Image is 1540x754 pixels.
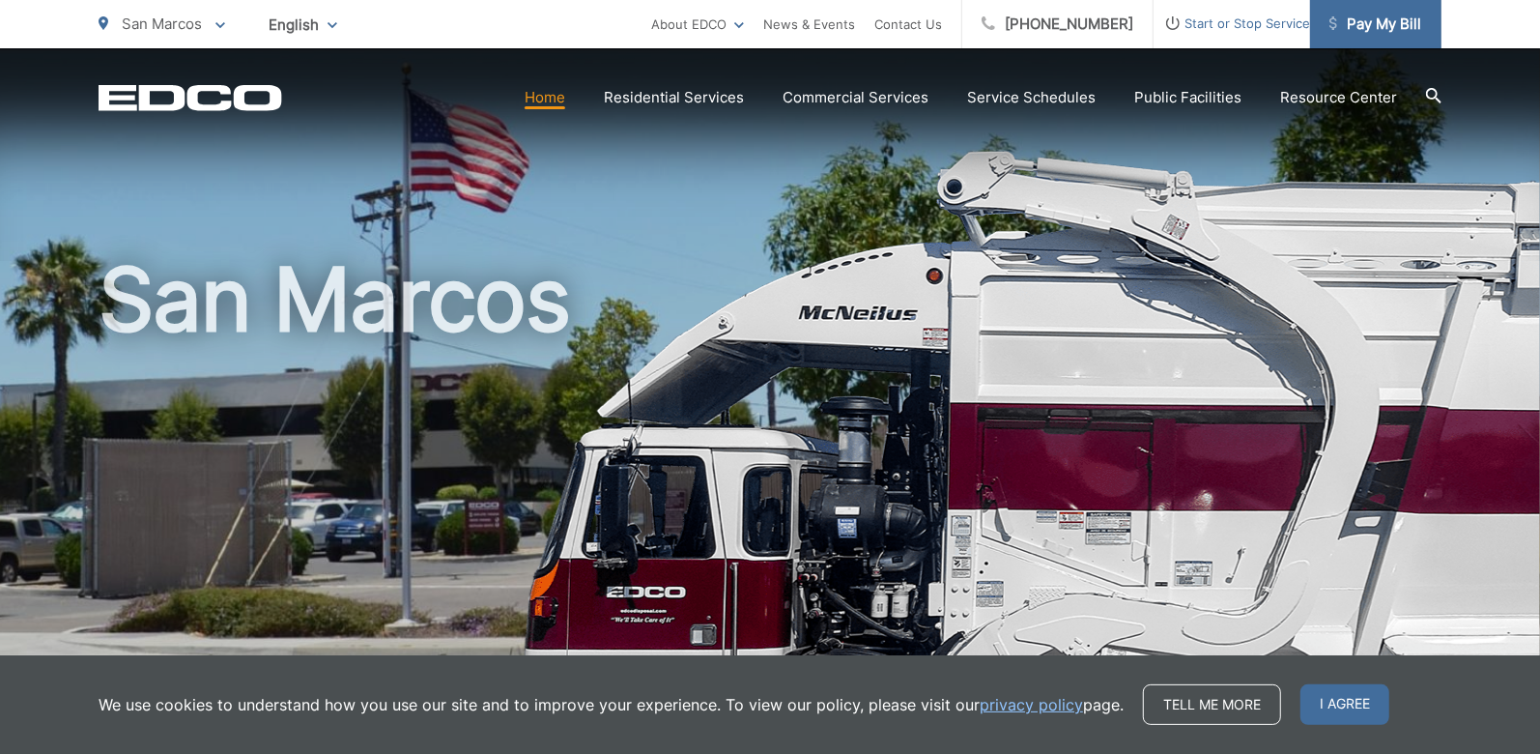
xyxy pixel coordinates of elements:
[525,86,565,109] a: Home
[604,86,744,109] a: Residential Services
[254,8,352,42] span: English
[763,13,855,36] a: News & Events
[967,86,1096,109] a: Service Schedules
[980,693,1083,716] a: privacy policy
[1134,86,1241,109] a: Public Facilities
[1143,684,1281,725] a: Tell me more
[99,693,1124,716] p: We use cookies to understand how you use our site and to improve your experience. To view our pol...
[874,13,942,36] a: Contact Us
[651,13,744,36] a: About EDCO
[99,84,282,111] a: EDCD logo. Return to the homepage.
[1329,13,1421,36] span: Pay My Bill
[122,14,202,33] span: San Marcos
[1300,684,1389,725] span: I agree
[1280,86,1397,109] a: Resource Center
[783,86,928,109] a: Commercial Services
